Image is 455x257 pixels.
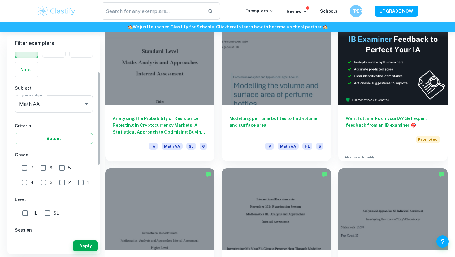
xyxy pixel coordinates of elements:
[344,155,375,160] a: Advertise with Clastify
[15,227,93,233] h6: Session
[320,9,337,14] a: Schools
[438,171,444,178] img: Marked
[436,235,449,248] button: Help and Feedback
[353,8,360,15] h6: [PERSON_NAME]
[205,171,211,178] img: Marked
[322,171,328,178] img: Marked
[68,179,71,186] span: 2
[222,24,331,161] a: Modelling perfume bottles to find volume and surface areaIAMath AAHL5
[113,115,207,135] h6: Analysing the Probability of Resistance Retesting in Cryptocurrency Markets: A Statistical Approa...
[54,210,59,216] span: SL
[200,143,207,150] span: 6
[346,115,440,129] h6: Want full marks on your IA ? Get expert feedback from an IB examiner!
[149,143,158,150] span: IA
[15,152,93,158] h6: Grade
[186,143,196,150] span: SL
[68,165,71,171] span: 5
[227,24,236,29] a: here
[31,179,34,186] span: 4
[15,62,38,77] button: Notes
[19,92,45,98] label: Type a subject
[102,2,203,20] input: Search for any exemplars...
[229,115,324,135] h6: Modelling perfume bottles to find volume and surface area
[37,5,76,17] img: Clastify logo
[15,85,93,92] h6: Subject
[50,179,53,186] span: 3
[162,143,183,150] span: Math AA
[323,24,328,29] span: 🏫
[128,24,133,29] span: 🏫
[416,136,440,143] span: Promoted
[87,179,89,186] span: 1
[316,143,323,150] span: 5
[73,240,98,251] button: Apply
[338,24,448,161] a: Want full marks on yourIA? Get expert feedback from an IB examiner!PromotedAdvertise with Clastify
[245,7,274,14] p: Exemplars
[50,165,52,171] span: 6
[350,5,362,17] button: [PERSON_NAME]
[31,165,33,171] span: 7
[287,8,308,15] p: Review
[411,123,416,128] span: 🎯
[338,24,448,105] img: Thumbnail
[82,100,91,108] button: Open
[302,143,312,150] span: HL
[15,122,93,129] h6: Criteria
[205,27,211,33] div: Premium
[15,133,93,144] button: Select
[265,143,274,150] span: IA
[278,143,299,150] span: Math AA
[375,6,418,17] button: UPGRADE NOW
[105,24,214,161] a: Analysing the Probability of Resistance Retesting in Cryptocurrency Markets: A Statistical Approa...
[31,210,37,216] span: HL
[7,35,100,52] h6: Filter exemplars
[1,24,454,30] h6: We just launched Clastify for Schools. Click to learn how to become a school partner.
[15,196,93,203] h6: Level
